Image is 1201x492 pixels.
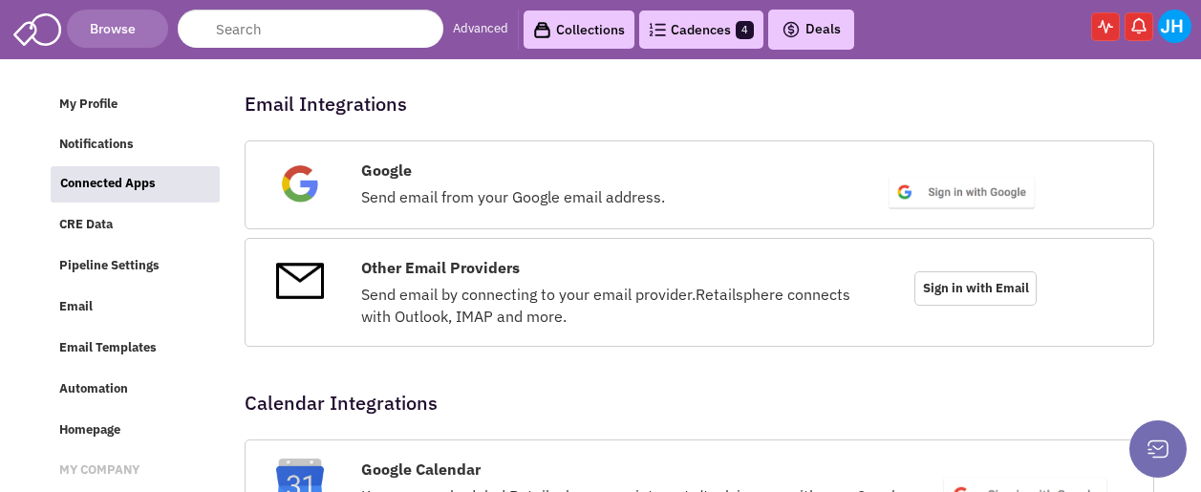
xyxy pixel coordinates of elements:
h2: Email Integrations [245,96,407,113]
img: icon-collection-lavender-black.svg [533,21,551,39]
img: SmartAdmin [13,10,61,46]
a: My Profile [50,87,219,123]
img: Cadences_logo.png [649,23,666,36]
img: icon-deals.svg [782,18,801,41]
span: Notifications [59,137,134,153]
a: Notifications [50,127,219,163]
span: Deals [782,20,841,37]
a: Connected Apps [51,166,220,203]
span: CRE Data [59,217,113,233]
label: Google [361,160,412,182]
a: Advanced [453,20,508,38]
span: MY COMPANY [59,462,139,479]
a: Email Templates [50,331,219,367]
span: Browse [90,20,144,37]
a: CRE Data [50,207,219,244]
span: Send email from your Google email address. [361,187,665,206]
span: 4 [736,21,754,39]
button: Deals [776,17,847,42]
span: Connected Apps [60,176,156,192]
img: OtherEmail.png [276,257,324,305]
label: Other Email Providers [361,257,520,279]
img: Jason Hurst [1158,10,1191,43]
button: Browse [67,10,168,48]
span: Automation [59,380,128,396]
label: Google Calendar [361,459,481,481]
h2: Calendar Integrations [245,395,438,412]
img: Google.png [276,160,324,207]
span: Email [59,298,93,314]
span: Pipeline Settings [59,257,160,273]
span: Email Templates [59,339,157,355]
span: My Profile [59,96,118,112]
input: Search [178,10,443,48]
span: Send email by connecting to your email provider.Retailsphere connects with Outlook, IMAP and more. [361,285,850,326]
span: Homepage [59,421,120,438]
span: Sign in with Email [914,271,1038,306]
a: Email [50,289,219,326]
a: Cadences4 [639,11,763,49]
a: Collections [524,11,634,49]
a: Homepage [50,413,219,449]
a: Pipeline Settings [50,248,219,285]
a: Automation [50,372,219,408]
img: btn_google_signin_light_normal_web@2x.png [887,174,1037,210]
